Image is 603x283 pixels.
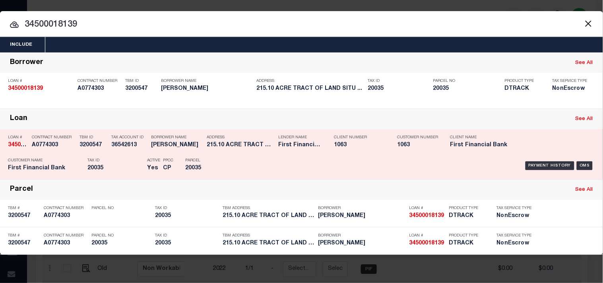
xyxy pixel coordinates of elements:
[8,233,40,238] p: TBM #
[223,240,314,247] h5: 215.10 ACRE TRACT OF LAND SITU ...
[223,206,314,211] p: TBM Address
[525,161,574,170] div: Payment History
[368,85,429,92] h5: 20035
[79,135,107,140] p: TBM ID
[185,165,221,172] h5: 20035
[576,187,593,192] a: See All
[334,135,386,140] p: Client Number
[505,79,541,83] p: Product Type
[91,233,151,238] p: Parcel No
[155,233,219,238] p: Tax ID
[8,213,40,219] h5: 3200547
[409,213,445,219] h5: 34500018139
[8,240,40,247] h5: 3200547
[8,85,74,92] h5: 34500018139
[91,206,151,211] p: Parcel No
[318,233,405,238] p: Borrower
[161,85,252,92] h5: Shawn Lee McDonald
[207,135,274,140] p: Address
[368,79,429,83] p: Tax ID
[450,135,518,140] p: Client Name
[32,135,76,140] p: Contract Number
[207,142,274,149] h5: 215.10 ACRE TRACT OF LAND SITU ...
[583,18,593,29] button: Close
[78,85,121,92] h5: A0774303
[318,213,405,219] h5: Shawn Lee McDonald
[577,161,593,170] div: OMS
[553,85,592,92] h5: NonEscrow
[8,142,43,148] strong: 34500018139
[87,158,143,163] p: Tax ID
[185,158,221,163] p: Parcel
[334,142,386,149] h5: 1063
[497,233,533,238] p: Tax Service Type
[497,213,533,219] h5: NonEscrow
[111,135,147,140] p: Tax Account ID
[497,240,533,247] h5: NonEscrow
[409,240,444,246] strong: 34500018139
[147,165,159,172] h5: Yes
[125,85,157,92] h5: 3200547
[8,165,76,172] h5: First Financial Bank
[223,213,314,219] h5: 215.10 ACRE TRACT OF LAND SITU ...
[91,240,151,247] h5: 20035
[44,213,87,219] h5: A0774303
[155,213,219,219] h5: 20035
[10,58,43,68] div: Borrower
[397,135,438,140] p: Customer Number
[8,206,40,211] p: TBM #
[147,158,160,163] p: Active
[87,165,143,172] h5: 20035
[223,233,314,238] p: TBM Address
[151,135,203,140] p: Borrower Name
[161,79,252,83] p: Borrower Name
[450,142,518,149] h5: First Financial Bank
[8,86,43,91] strong: 34500018139
[278,135,322,140] p: Lender Name
[256,85,364,92] h5: 215.10 ACRE TRACT OF LAND SITU ...
[409,240,445,247] h5: 34500018139
[576,60,593,66] a: See All
[449,206,485,211] p: Product Type
[449,233,485,238] p: Product Type
[449,213,485,219] h5: DTRACK
[409,213,444,219] strong: 34500018139
[111,142,147,149] h5: 36542613
[163,158,173,163] p: PPCC
[318,206,405,211] p: Borrower
[433,85,501,92] h5: 20035
[155,240,219,247] h5: 20035
[256,79,364,83] p: Address
[8,135,28,140] p: Loan #
[44,240,87,247] h5: A0774303
[10,114,27,124] div: Loan
[79,142,107,149] h5: 3200547
[505,85,541,92] h5: DTRACK
[449,240,485,247] h5: DTRACK
[278,142,322,149] h5: First Financial Bank
[8,158,76,163] p: Customer Name
[8,79,74,83] p: Loan #
[497,206,533,211] p: Tax Service Type
[553,79,592,83] p: Tax Service Type
[397,142,437,149] h5: 1063
[155,206,219,211] p: Tax ID
[409,206,445,211] p: Loan #
[125,79,157,83] p: TBM ID
[151,142,203,149] h5: SHAWN MCDONALD
[78,79,121,83] p: Contract Number
[44,206,87,211] p: Contract Number
[8,142,28,149] h5: 34500018139
[409,233,445,238] p: Loan #
[318,240,405,247] h5: Shawn Lee McDonald
[576,116,593,122] a: See All
[10,185,33,194] div: Parcel
[44,233,87,238] p: Contract Number
[433,79,501,83] p: Parcel No
[32,142,76,149] h5: A0774303
[163,165,173,172] h5: CP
